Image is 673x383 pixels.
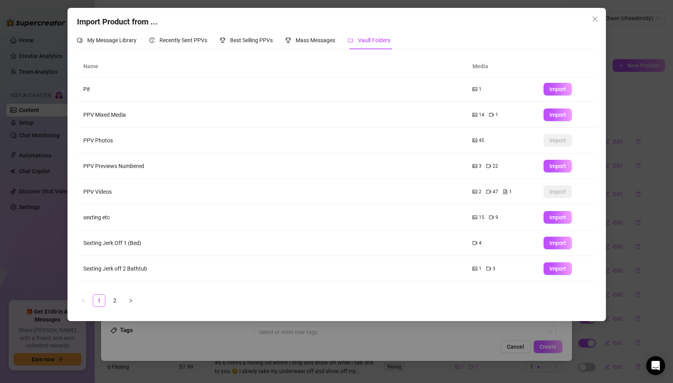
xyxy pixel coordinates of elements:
[486,189,491,194] span: video-camera
[149,37,155,43] span: history
[230,37,273,43] span: Best Selling PPVs
[479,137,484,144] span: 45
[77,37,82,43] span: comment
[544,160,572,172] button: Import
[77,205,466,230] td: sexting etc
[479,188,482,196] span: 2
[220,37,225,43] span: trophy
[472,112,477,117] span: picture
[77,256,466,282] td: Sexting Jerk off 2 Bathtub
[472,87,477,92] span: picture
[493,163,498,170] span: 22
[549,265,566,272] span: Import
[493,265,495,273] span: 3
[544,108,572,121] button: Import
[589,13,601,25] button: Close
[77,230,466,256] td: Sexting Jerk Off 1 (Bed)
[77,179,466,205] td: PPV Videos
[479,163,482,170] span: 3
[77,128,466,153] td: PPV Photos
[77,153,466,179] td: PPV Previews Numbered
[472,266,477,271] span: picture
[296,37,335,43] span: Mass Messages
[544,237,572,249] button: Import
[549,86,566,92] span: Import
[503,189,508,194] span: file-gif
[77,17,157,26] span: Import Product from ...
[77,294,90,307] li: Previous Page
[479,111,484,119] span: 14
[472,189,477,194] span: picture
[544,211,572,224] button: Import
[549,240,566,246] span: Import
[348,37,353,43] span: folder
[544,185,572,198] button: Import
[495,214,498,221] span: 9
[479,239,482,247] span: 4
[128,298,133,303] span: right
[472,138,477,143] span: picture
[549,163,566,169] span: Import
[159,37,207,43] span: Recently Sent PPVs
[509,188,512,196] span: 1
[544,134,572,147] button: Import
[77,102,466,128] td: PPV Mixed Media
[472,215,477,220] span: picture
[87,37,137,43] span: My Message Library
[493,188,498,196] span: 47
[479,214,484,221] span: 15
[549,112,566,118] span: Import
[544,262,572,275] button: Import
[81,298,86,303] span: left
[486,164,491,168] span: video-camera
[466,56,537,77] th: Media
[285,37,291,43] span: trophy
[479,265,482,273] span: 1
[486,266,491,271] span: video-camera
[549,214,566,220] span: Import
[489,112,494,117] span: video-camera
[489,215,494,220] span: video-camera
[544,288,572,301] button: Import
[592,16,598,22] span: close
[472,164,477,168] span: picture
[77,77,466,102] td: Pit
[646,356,665,375] div: Open Intercom Messenger
[77,282,466,307] td: Sexting Jerk Off 3 (With Ass)
[495,111,498,119] span: 1
[479,86,482,93] span: 1
[544,83,572,95] button: Import
[77,294,90,307] button: left
[77,56,466,77] th: Name
[358,37,390,43] span: Vault Folders
[472,241,477,245] span: video-camera
[124,294,137,307] button: right
[124,294,137,307] li: Next Page
[109,295,121,306] a: 2
[589,16,601,22] span: Close
[93,295,105,306] a: 1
